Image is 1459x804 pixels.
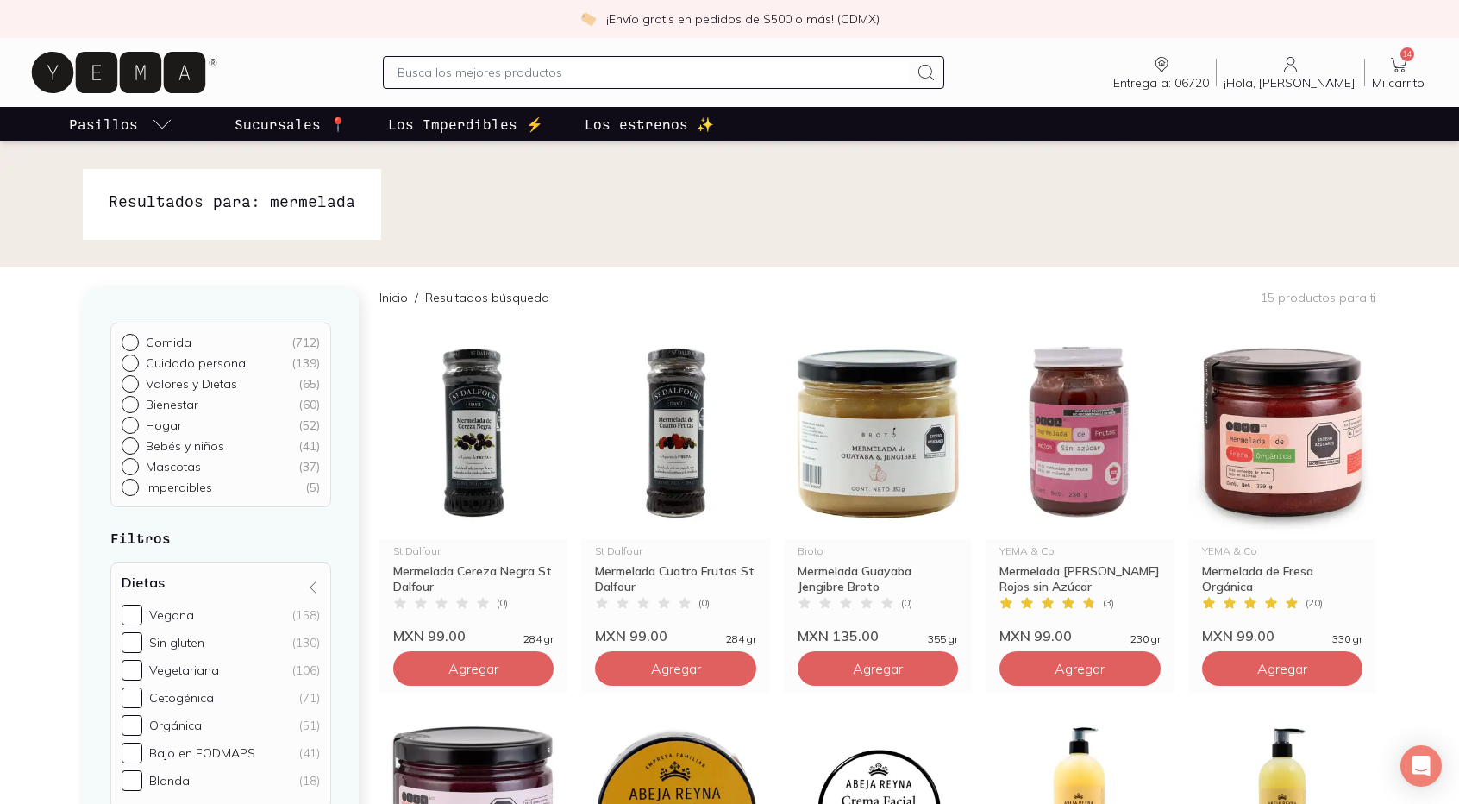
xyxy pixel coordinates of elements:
[1188,327,1376,539] img: Mermelada de Fresa Orgánica
[798,563,958,594] div: Mermelada Guayaba Jengibre Broto
[299,745,320,761] div: (41)
[231,107,350,141] a: Sucursales 📍
[146,418,182,433] p: Hogar
[292,607,320,623] div: (158)
[385,107,547,141] a: Los Imperdibles ⚡️
[398,62,909,83] input: Busca los mejores productos
[726,634,756,644] span: 284 gr
[1365,54,1431,91] a: 14Mi carrito
[986,327,1174,644] a: Mermelada de Frutos Rojos sin AzúcarYEMA & CoMermelada [PERSON_NAME] Rojos sin Azúcar(3)MXN 99.00...
[580,11,596,27] img: check
[388,114,543,135] p: Los Imperdibles ⚡️
[581,107,717,141] a: Los estrenos ✨
[305,480,320,495] div: ( 5 )
[595,546,755,556] div: St Dalfour
[393,563,554,594] div: Mermelada Cereza Negra St Dalfour
[146,459,201,474] p: Mascotas
[109,190,355,212] h1: Resultados para: mermelada
[595,563,755,594] div: Mermelada Cuatro Frutas St Dalfour
[1400,745,1442,787] div: Open Intercom Messenger
[999,546,1160,556] div: YEMA & Co
[291,355,320,371] div: ( 139 )
[122,688,142,708] input: Cetogénica(71)
[1202,651,1362,686] button: Agregar
[122,743,142,763] input: Bajo en FODMAPS(41)
[393,546,554,556] div: St Dalfour
[606,10,880,28] p: ¡Envío gratis en pedidos de $500 o más! (CDMX)
[448,660,498,677] span: Agregar
[122,574,165,591] h4: Dietas
[1332,634,1362,644] span: 330 gr
[66,107,176,141] a: pasillo-todos-link
[149,690,214,706] div: Cetogénica
[291,335,320,350] div: ( 712 )
[523,634,554,644] span: 284 gr
[595,651,755,686] button: Agregar
[146,480,212,495] p: Imperdibles
[149,663,219,678] div: Vegetariana
[298,438,320,454] div: ( 41 )
[986,327,1174,539] img: Mermelada de Frutos Rojos sin Azúcar
[798,627,879,644] span: MXN 135.00
[393,651,554,686] button: Agregar
[146,376,237,392] p: Valores y Dietas
[425,289,549,306] p: Resultados búsqueda
[999,651,1160,686] button: Agregar
[122,770,142,791] input: Blanda(18)
[1202,627,1274,644] span: MXN 99.00
[379,290,408,305] a: Inicio
[798,546,958,556] div: Broto
[299,690,320,706] div: (71)
[581,327,769,539] img: Mermelada Cuatro Frutas St Dalfour
[1224,75,1357,91] span: ¡Hola, [PERSON_NAME]!
[299,718,320,733] div: (51)
[122,660,142,681] input: Vegetariana(106)
[784,327,972,644] a: Mermelada de Guayaba con Jengibre BrotóBrotoMermelada Guayaba Jengibre Broto(0)MXN 135.00355 gr
[298,459,320,474] div: ( 37 )
[298,376,320,392] div: ( 65 )
[1103,598,1114,608] span: ( 3 )
[784,327,972,539] img: Mermelada de Guayaba con Jengibre Brotó
[581,327,769,644] a: Mermelada Cuatro Frutas St DalfourSt DalfourMermelada Cuatro Frutas St Dalfour(0)MXN 99.00284 gr
[901,598,912,608] span: ( 0 )
[1202,563,1362,594] div: Mermelada de Fresa Orgánica
[69,114,138,135] p: Pasillos
[1202,546,1362,556] div: YEMA & Co
[1257,660,1307,677] span: Agregar
[585,114,714,135] p: Los estrenos ✨
[149,745,255,761] div: Bajo en FODMAPS
[1261,290,1376,305] p: 15 productos para ti
[393,627,466,644] span: MXN 99.00
[149,773,190,788] div: Blanda
[798,651,958,686] button: Agregar
[292,663,320,678] div: (106)
[146,335,191,350] p: Comida
[379,327,567,644] a: Mermelada Cereza Negra St DalfourSt DalfourMermelada Cereza Negra St Dalfour(0)MXN 99.00284 gr
[122,632,142,653] input: Sin gluten(130)
[146,355,248,371] p: Cuidado personal
[853,660,903,677] span: Agregar
[122,715,142,736] input: Orgánica(51)
[497,598,508,608] span: ( 0 )
[999,563,1160,594] div: Mermelada [PERSON_NAME] Rojos sin Azúcar
[298,418,320,433] div: ( 52 )
[149,607,194,623] div: Vegana
[698,598,710,608] span: ( 0 )
[1217,54,1364,91] a: ¡Hola, [PERSON_NAME]!
[595,627,667,644] span: MXN 99.00
[299,773,320,788] div: (18)
[235,114,347,135] p: Sucursales 📍
[149,635,204,650] div: Sin gluten
[1113,75,1209,91] span: Entrega a: 06720
[651,660,701,677] span: Agregar
[1188,327,1376,644] a: Mermelada de Fresa OrgánicaYEMA & CoMermelada de Fresa Orgánica(20)MXN 99.00330 gr
[928,634,958,644] span: 355 gr
[1306,598,1323,608] span: ( 20 )
[122,605,142,625] input: Vegana(158)
[1055,660,1105,677] span: Agregar
[146,397,198,412] p: Bienestar
[146,438,224,454] p: Bebés y niños
[1400,47,1414,61] span: 14
[379,327,567,539] img: Mermelada Cereza Negra St Dalfour
[298,397,320,412] div: ( 60 )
